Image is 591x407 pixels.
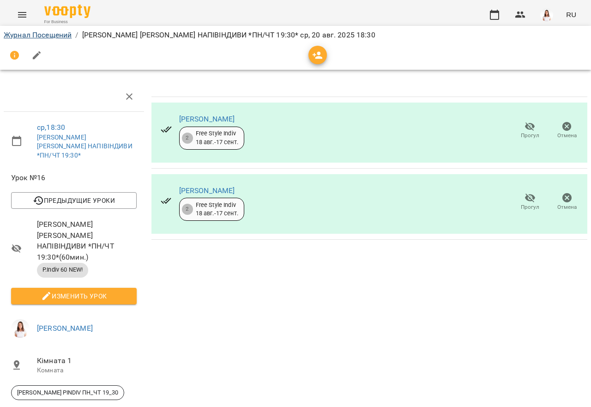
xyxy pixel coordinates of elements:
[11,288,137,304] button: Изменить урок
[196,201,238,218] div: Free Style Indiv 18 авг. - 17 сент.
[196,129,238,146] div: Free Style Indiv 18 авг. - 17 сент.
[179,186,235,195] a: [PERSON_NAME]
[4,30,587,41] nav: breadcrumb
[182,204,193,215] div: 2
[11,172,137,183] span: Урок №16
[549,118,585,144] button: Отмена
[82,30,375,41] p: [PERSON_NAME] [PERSON_NAME] НАПІВІНДИВИ *ПН/ЧТ 19:30* ср, 20 авг. 2025 18:30
[557,132,577,140] span: Отмена
[4,30,72,39] a: Журнал Посещений
[540,8,553,21] img: 08a8fea649eb256ac8316bd63965d58e.jpg
[44,19,90,25] span: For Business
[18,291,129,302] span: Изменить урок
[37,324,93,333] a: [PERSON_NAME]
[566,10,576,19] span: RU
[512,189,549,215] button: Прогул
[11,319,30,338] img: 08a8fea649eb256ac8316bd63965d58e.jpg
[75,30,78,41] li: /
[37,366,137,375] p: Комната
[521,132,539,140] span: Прогул
[18,195,129,206] span: Предыдущие уроки
[179,115,235,123] a: [PERSON_NAME]
[12,389,124,397] span: [PERSON_NAME] PINDIV ПН_ЧТ 19_30
[37,134,133,159] a: [PERSON_NAME] [PERSON_NAME] НАПІВІНДИВИ *ПН/ЧТ 19:30*
[549,189,585,215] button: Отмена
[37,355,137,366] span: Кімната 1
[11,4,33,26] button: Menu
[37,123,65,132] a: ср , 18:30
[11,192,137,209] button: Предыдущие уроки
[11,385,124,400] div: [PERSON_NAME] PINDIV ПН_ЧТ 19_30
[521,203,539,211] span: Прогул
[37,219,137,262] span: [PERSON_NAME] [PERSON_NAME] НАПІВІНДИВИ *ПН/ЧТ 19:30* ( 60 мин. )
[44,5,90,18] img: Voopty Logo
[512,118,549,144] button: Прогул
[37,266,88,274] span: P.Indiv 60 NEW!
[562,6,580,23] button: RU
[182,133,193,144] div: 2
[557,203,577,211] span: Отмена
